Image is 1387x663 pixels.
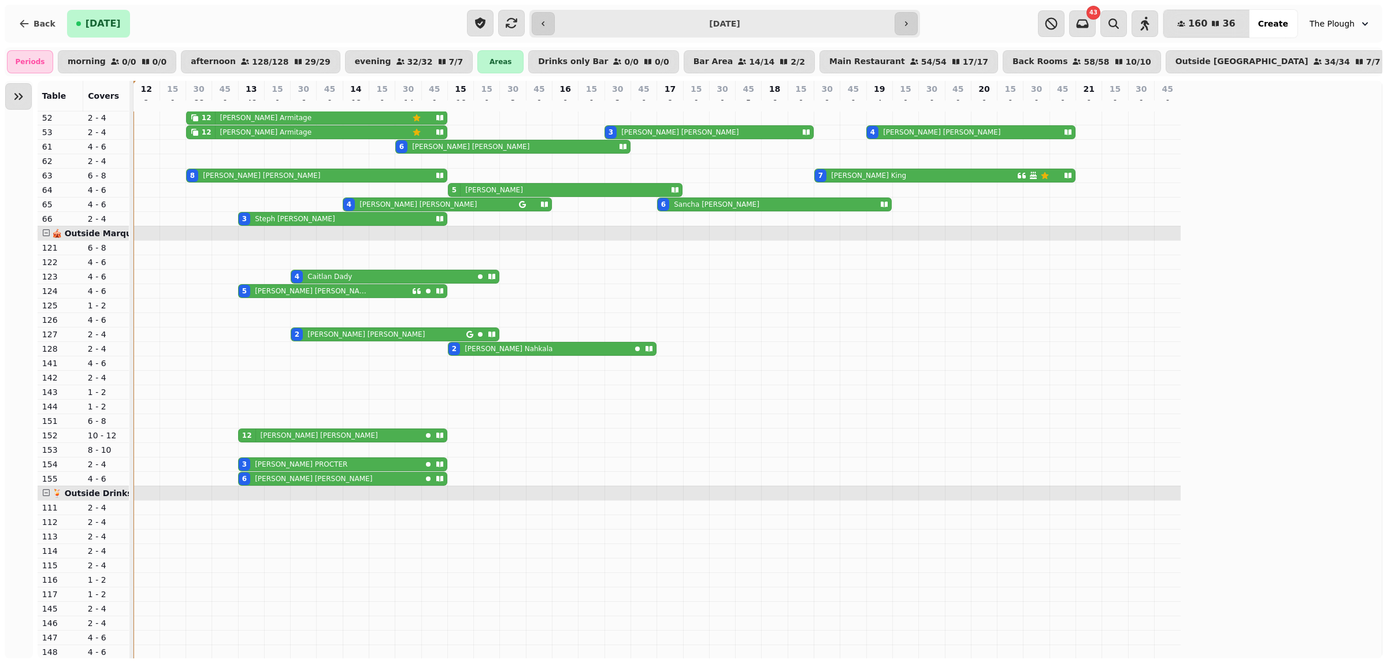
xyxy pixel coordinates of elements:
p: 34 / 34 [1325,58,1350,66]
span: Create [1258,20,1288,28]
p: 4 - 6 [88,357,124,369]
p: 30 [821,83,832,95]
p: 15 [167,83,178,95]
p: 0 [954,97,963,109]
p: 0 / 0 [122,58,136,66]
p: 18 [769,83,780,95]
p: 2 - 4 [88,516,124,528]
p: 65 [42,199,79,210]
p: 64 [42,184,79,196]
p: 21 [1083,83,1094,95]
p: 16 [559,83,570,95]
div: 12 [242,431,252,440]
button: evening32/327/7 [345,50,473,73]
p: 1 - 2 [88,574,124,586]
p: 2 - 4 [88,213,124,225]
p: 112 [42,516,79,528]
p: 14 / 14 [749,58,774,66]
p: 0 [692,97,701,109]
p: 124 [42,285,79,297]
p: 0 [1058,97,1067,109]
p: 10 - 12 [88,430,124,441]
p: [PERSON_NAME] [PERSON_NAME] [255,474,372,483]
p: 32 / 32 [407,58,433,66]
p: 0 [482,97,491,109]
p: 30 [717,83,728,95]
p: 2 - 4 [88,617,124,629]
p: 0 [901,97,910,109]
p: 63 [42,170,79,181]
p: 4 - 6 [88,632,124,643]
button: Back Rooms58/5810/10 [1003,50,1161,73]
p: 0 [168,97,177,109]
p: 0 [1032,97,1041,109]
p: 0 [430,97,439,109]
p: 4 - 6 [88,184,124,196]
button: Main Restaurant54/5417/17 [819,50,998,73]
p: [PERSON_NAME] [PERSON_NAME] [412,142,529,151]
div: 4 [347,200,351,209]
p: 117 [42,588,79,600]
p: 114 [42,545,79,557]
p: [PERSON_NAME] Armitage [220,128,312,137]
p: [PERSON_NAME] [PERSON_NAME] [203,171,320,180]
p: 147 [42,632,79,643]
p: 45 [429,83,440,95]
p: 52 [42,112,79,124]
span: 160 [1188,19,1207,28]
p: 15 [1110,83,1121,95]
p: 151 [42,415,79,427]
p: 3 [509,97,518,109]
p: 15 [376,83,387,95]
p: Sancha [PERSON_NAME] [674,200,759,209]
p: 6 - 8 [88,242,124,254]
p: 126 [42,314,79,326]
span: 🎪 Outside Marquee [52,229,143,238]
div: 3 [242,460,247,469]
p: 61 [42,141,79,152]
p: [PERSON_NAME] [PERSON_NAME] [261,431,378,440]
p: 2 [142,97,151,109]
p: 153 [42,444,79,456]
p: 9 [822,97,832,109]
p: 4 - 6 [88,473,124,485]
div: 5 [242,286,247,296]
p: 12 [351,97,361,109]
p: 0 [325,97,335,109]
p: 0 / 0 [153,58,167,66]
p: 1 - 2 [88,386,124,398]
p: 30 [193,83,204,95]
p: 19 [874,83,885,95]
p: 2 - 4 [88,545,124,557]
p: 14 [403,97,413,109]
p: 122 [42,256,79,268]
button: 16036 [1163,10,1249,38]
div: 4 [295,272,299,281]
div: 6 [661,200,666,209]
p: 2 - 4 [88,560,124,571]
p: 15 [586,83,597,95]
p: 45 [533,83,544,95]
p: 30 [926,83,937,95]
button: Expand sidebar [5,83,32,110]
div: Areas [477,50,524,73]
p: 15 [481,83,492,95]
div: 2 [295,330,299,339]
p: 128 [42,343,79,355]
p: 113 [42,531,79,542]
p: 6 - 8 [88,170,124,181]
p: 8 [665,97,674,109]
p: [PERSON_NAME] [PERSON_NAME] [621,128,739,137]
p: 2 - 4 [88,502,124,513]
p: 125 [42,300,79,311]
p: 127 [42,329,79,340]
p: 8 - 10 [88,444,124,456]
p: 115 [42,560,79,571]
span: [DATE] [86,19,121,28]
p: Bar Area [693,57,733,66]
p: 7 / 7 [449,58,463,66]
p: 0 [587,97,596,109]
p: 2 - 4 [88,329,124,340]
p: 4 - 6 [88,314,124,326]
button: Drinks only Bar0/00/0 [528,50,678,73]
